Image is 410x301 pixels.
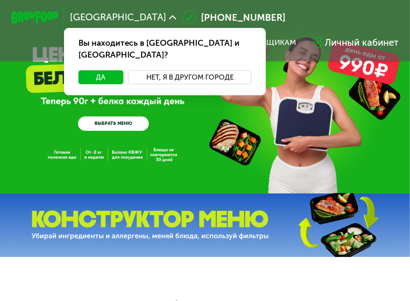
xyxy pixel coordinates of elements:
span: [GEOGRAPHIC_DATA] [70,13,166,22]
button: Нет, я в другом городе [128,70,251,84]
div: Личный кабинет [325,36,399,50]
a: ВЫБРАТЬ МЕНЮ [78,116,149,131]
a: [PHONE_NUMBER] [182,11,285,25]
div: Вы находитесь в [GEOGRAPHIC_DATA] и [GEOGRAPHIC_DATA]? [64,28,265,70]
button: Да [78,70,124,84]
